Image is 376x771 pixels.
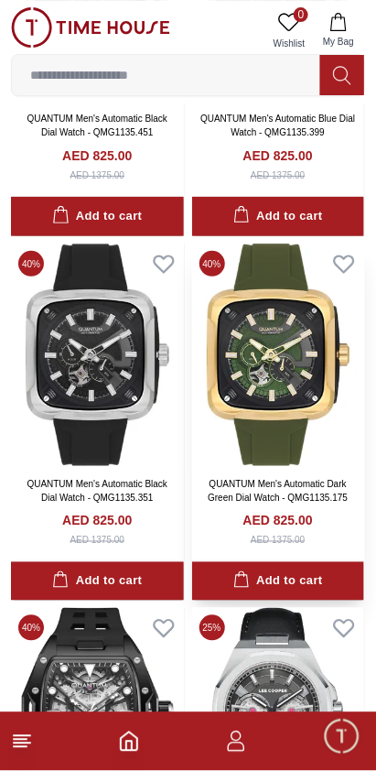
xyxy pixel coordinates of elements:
[11,7,170,48] img: ...
[266,37,312,50] span: Wishlist
[233,571,323,592] div: Add to cart
[192,244,365,466] img: QUANTUM Men's Automatic Dark Green Dial Watch - QMG1135.175
[18,251,44,277] span: 40 %
[199,615,225,641] span: 25 %
[27,114,167,137] a: QUANTUM Men's Automatic Black Dial Watch - QMG1135.451
[200,114,355,137] a: QUANTUM Men's Automatic Blue Dial Watch - QMG1135.399
[208,479,348,503] a: QUANTUM Men's Automatic Dark Green Dial Watch - QMG1135.175
[62,147,132,165] h4: AED 825.00
[18,615,44,641] span: 40 %
[70,168,125,182] div: AED 1375.00
[312,7,365,54] button: My Bag
[316,35,361,49] span: My Bag
[243,512,313,530] h4: AED 825.00
[251,168,306,182] div: AED 1375.00
[11,197,184,236] button: Add to cart
[322,717,362,757] div: Chat Widget
[199,251,225,277] span: 40 %
[52,206,142,227] div: Add to cart
[192,197,365,236] button: Add to cart
[294,7,308,22] span: 0
[11,244,184,466] img: QUANTUM Men's Automatic Black Dial Watch - QMG1135.351
[70,534,125,548] div: AED 1375.00
[243,147,313,165] h4: AED 825.00
[233,206,323,227] div: Add to cart
[118,731,140,753] a: Home
[27,479,167,503] a: QUANTUM Men's Automatic Black Dial Watch - QMG1135.351
[266,7,312,54] a: 0Wishlist
[11,562,184,602] button: Add to cart
[52,571,142,592] div: Add to cart
[251,534,306,548] div: AED 1375.00
[62,512,132,530] h4: AED 825.00
[192,562,365,602] button: Add to cart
